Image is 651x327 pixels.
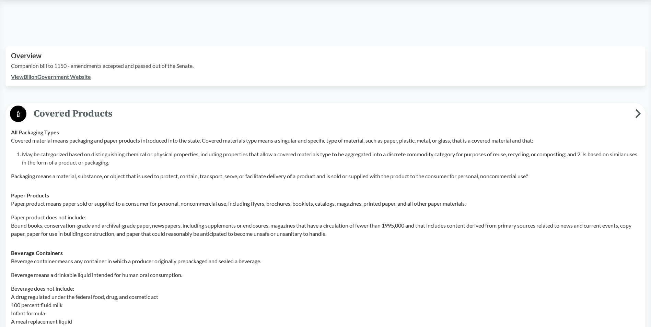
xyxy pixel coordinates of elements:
p: Beverage means a drinkable liquid intended for human oral consumption. [11,271,640,279]
a: ViewBillonGovernment Website [11,73,91,80]
li: May be categorized based on distinguishing chemical or physical properties, including properties ... [22,150,640,167]
strong: Paper Products [11,192,49,198]
button: Covered Products [8,105,643,123]
p: Companion bill to 1150 - amendments accepted and passed out of the Senate. [11,62,640,70]
p: Paper product means paper sold or supplied to a consumer for personal, noncommercial use, includi... [11,199,640,208]
h2: Overview [11,52,640,60]
p: Covered material means packaging and paper products introduced into the state. Covered materials ... [11,136,640,145]
strong: All Packaging Types [11,129,59,135]
p: Paper product does not include: Bound books, conservation-grade and archival-grade paper, newspap... [11,213,640,238]
span: Covered Products [26,106,635,121]
p: Beverage does not include: A drug regulated under the federal food, drug, and cosmetic act 100 pe... [11,284,640,326]
p: Beverage container means any container in which a producer originally prepackaged and sealed a be... [11,257,640,265]
p: Packaging means a material, substance, or object that is used to protect, contain, transport, ser... [11,172,640,180]
strong: Beverage Containers [11,250,63,256]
